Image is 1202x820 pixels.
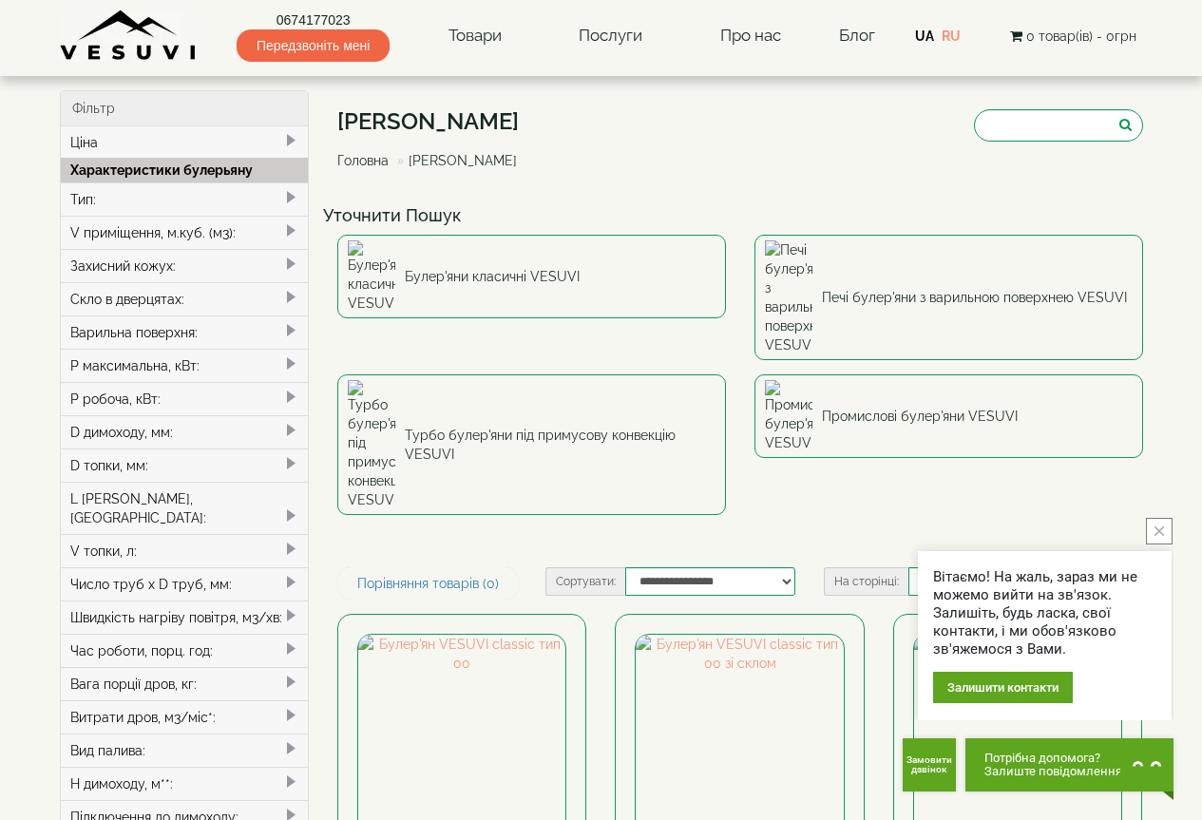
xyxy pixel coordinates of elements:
[337,235,726,318] a: Булер'яни класичні VESUVI Булер'яни класичні VESUVI
[839,26,875,45] a: Блог
[61,216,309,249] div: V приміщення, м.куб. (м3):
[545,567,625,596] label: Сортувати:
[1026,29,1136,44] span: 0 товар(ів) - 0грн
[965,738,1173,791] button: Chat button
[754,235,1143,360] a: Печі булер'яни з варильною поверхнею VESUVI Печі булер'яни з варильною поверхнею VESUVI
[61,249,309,282] div: Захисний кожух:
[1146,518,1173,544] button: close button
[61,182,309,216] div: Тип:
[61,448,309,482] div: D топки, мм:
[237,29,390,62] span: Передзвоніть мені
[61,734,309,767] div: Вид палива:
[933,672,1073,703] div: Залишити контакти
[337,153,389,168] a: Головна
[933,568,1156,658] div: Вітаємо! На жаль, зараз ми не можемо вийти на зв'язок. Залишіть, будь ласка, свої контакти, і ми ...
[915,29,934,44] a: UA
[765,380,812,452] img: Промислові булер'яни VESUVI
[61,667,309,700] div: Вага порції дров, кг:
[61,91,309,126] div: Фільтр
[61,126,309,159] div: Ціна
[348,380,395,509] img: Турбо булер'яни під примусову конвекцію VESUVI
[984,765,1122,778] span: Залиште повідомлення
[429,14,521,58] a: Товари
[824,567,908,596] label: На сторінці:
[61,158,309,182] div: Характеристики булерьяну
[765,240,812,354] img: Печі булер'яни з варильною поверхнею VESUVI
[61,382,309,415] div: P робоча, кВт:
[754,374,1143,458] a: Промислові булер'яни VESUVI Промислові булер'яни VESUVI
[61,315,309,349] div: Варильна поверхня:
[61,601,309,634] div: Швидкість нагріву повітря, м3/хв:
[1004,26,1142,47] button: 0 товар(ів) - 0грн
[701,14,800,58] a: Про нас
[61,634,309,667] div: Час роботи, порц. год:
[903,755,956,774] span: Замовити дзвінок
[61,700,309,734] div: Витрати дров, м3/міс*:
[61,415,309,448] div: D димоходу, мм:
[984,752,1122,765] span: Потрібна допомога?
[323,206,1157,225] h4: Уточнити Пошук
[61,767,309,800] div: H димоходу, м**:
[61,282,309,315] div: Скло в дверцятах:
[942,29,961,44] a: RU
[903,738,956,791] button: Get Call button
[61,534,309,567] div: V топки, л:
[61,567,309,601] div: Число труб x D труб, мм:
[60,10,198,62] img: Завод VESUVI
[348,240,395,313] img: Булер'яни класичні VESUVI
[337,109,531,134] h1: [PERSON_NAME]
[61,349,309,382] div: P максимальна, кВт:
[392,151,517,170] li: [PERSON_NAME]
[237,10,390,29] a: 0674177023
[61,482,309,534] div: L [PERSON_NAME], [GEOGRAPHIC_DATA]:
[337,567,519,600] a: Порівняння товарів (0)
[560,14,661,58] a: Послуги
[337,374,726,515] a: Турбо булер'яни під примусову конвекцію VESUVI Турбо булер'яни під примусову конвекцію VESUVI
